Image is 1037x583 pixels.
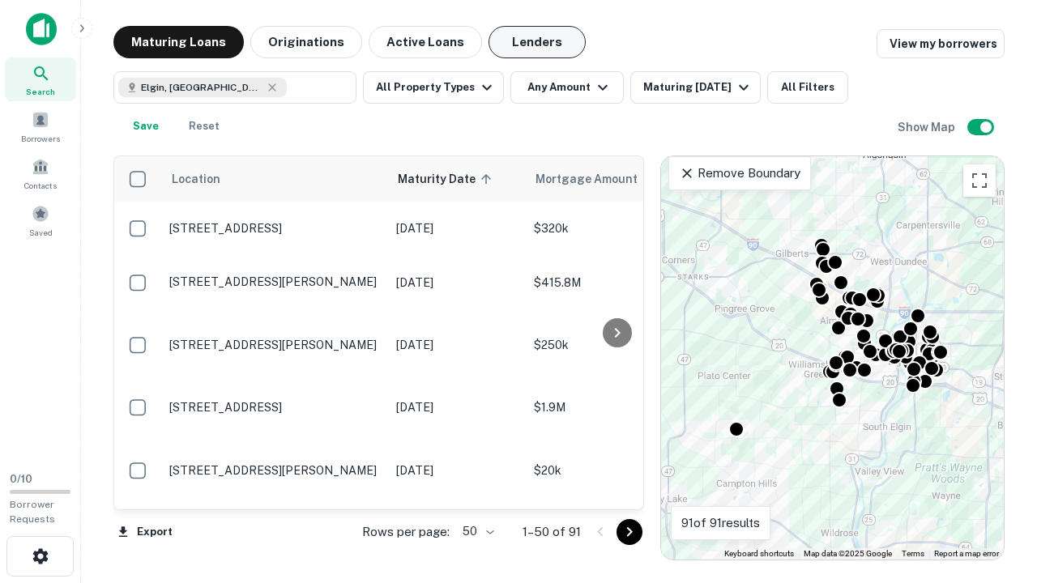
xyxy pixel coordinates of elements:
span: Search [26,85,55,98]
p: $20k [534,462,696,479]
span: Location [171,169,220,189]
span: Elgin, [GEOGRAPHIC_DATA], [GEOGRAPHIC_DATA] [141,80,262,95]
h6: Show Map [898,118,958,136]
p: [STREET_ADDRESS] [169,400,380,415]
p: Remove Boundary [679,164,800,183]
button: Toggle fullscreen view [963,164,996,197]
a: Contacts [5,151,76,195]
div: 50 [456,520,497,543]
button: All Property Types [363,71,504,104]
p: [DATE] [396,336,518,354]
button: Export [113,520,177,544]
button: Any Amount [510,71,624,104]
p: Rows per page: [362,522,450,542]
a: Borrowers [5,104,76,148]
p: [STREET_ADDRESS][PERSON_NAME] [169,338,380,352]
a: Saved [5,198,76,242]
img: capitalize-icon.png [26,13,57,45]
button: Originations [250,26,362,58]
p: [DATE] [396,398,518,416]
span: Map data ©2025 Google [804,549,892,558]
span: 0 / 10 [10,473,32,485]
button: Keyboard shortcuts [724,548,794,560]
div: Maturing [DATE] [643,78,753,97]
a: Terms [902,549,924,558]
a: View my borrowers [877,29,1005,58]
button: Go to next page [617,519,642,545]
iframe: Chat Widget [956,453,1037,531]
p: $1.9M [534,398,696,416]
p: 91 of 91 results [681,513,760,533]
span: Maturity Date [398,169,497,189]
button: Save your search to get updates of matches that match your search criteria. [120,110,172,143]
div: 0 0 [661,156,1004,560]
a: Open this area in Google Maps (opens a new window) [665,538,719,560]
p: $250k [534,336,696,354]
p: 1–50 of 91 [523,522,581,542]
p: [DATE] [396,219,518,237]
th: Mortgage Amount [526,156,704,202]
p: [DATE] [396,462,518,479]
p: [STREET_ADDRESS] [169,221,380,236]
p: [STREET_ADDRESS][PERSON_NAME] [169,274,380,289]
p: $320k [534,219,696,237]
th: Maturity Date [388,156,526,202]
p: [DATE] [396,274,518,291]
a: Report a map error [934,549,999,558]
span: Saved [29,226,53,239]
span: Borrowers [21,132,60,145]
button: Maturing Loans [113,26,244,58]
span: Borrower Requests [10,499,55,525]
button: Lenders [489,26,586,58]
p: [STREET_ADDRESS][PERSON_NAME] [169,463,380,478]
button: Active Loans [369,26,482,58]
button: All Filters [767,71,848,104]
img: Google [665,538,719,560]
button: Reset [178,110,230,143]
span: Contacts [24,179,57,192]
span: Mortgage Amount [536,169,659,189]
th: Location [161,156,388,202]
p: $415.8M [534,274,696,291]
a: Search [5,57,76,101]
button: Maturing [DATE] [630,71,761,104]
